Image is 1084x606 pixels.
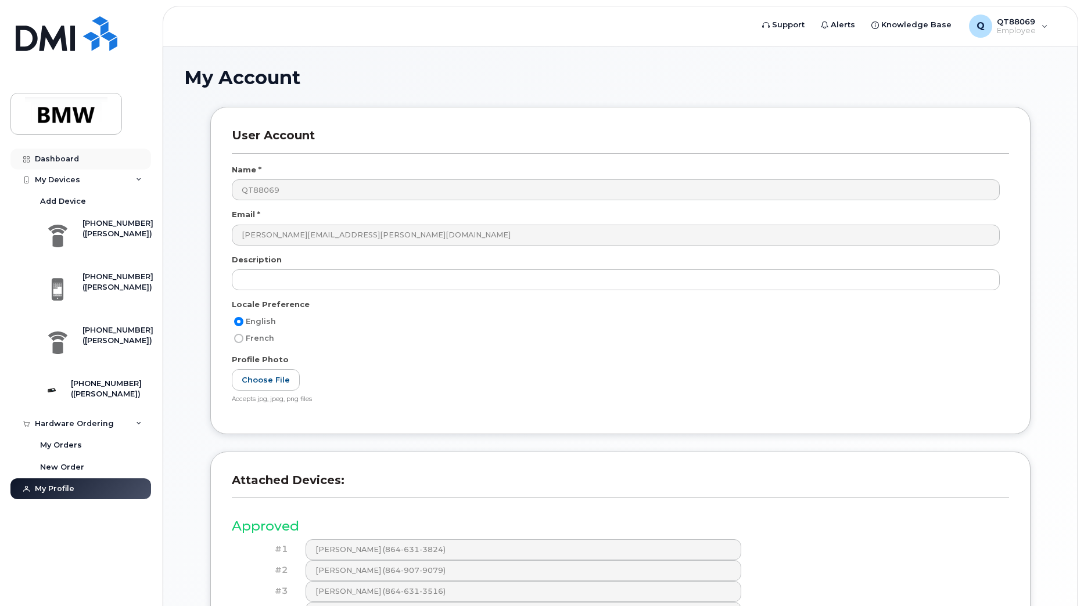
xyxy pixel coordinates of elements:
[1033,555,1075,597] iframe: Messenger Launcher
[232,209,260,220] label: Email *
[234,317,243,326] input: English
[232,369,300,391] label: Choose File
[246,317,276,326] span: English
[232,299,310,310] label: Locale Preference
[232,354,289,365] label: Profile Photo
[232,164,261,175] label: Name *
[232,395,1000,404] div: Accepts jpg, jpeg, png files
[246,334,274,342] span: French
[232,128,1009,153] h3: User Account
[241,544,288,554] h4: #1
[232,519,1009,533] h3: Approved
[184,67,1057,88] h1: My Account
[232,473,1009,498] h3: Attached Devices:
[232,254,282,265] label: Description
[234,334,243,343] input: French
[241,565,288,575] h4: #2
[241,586,288,596] h4: #3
